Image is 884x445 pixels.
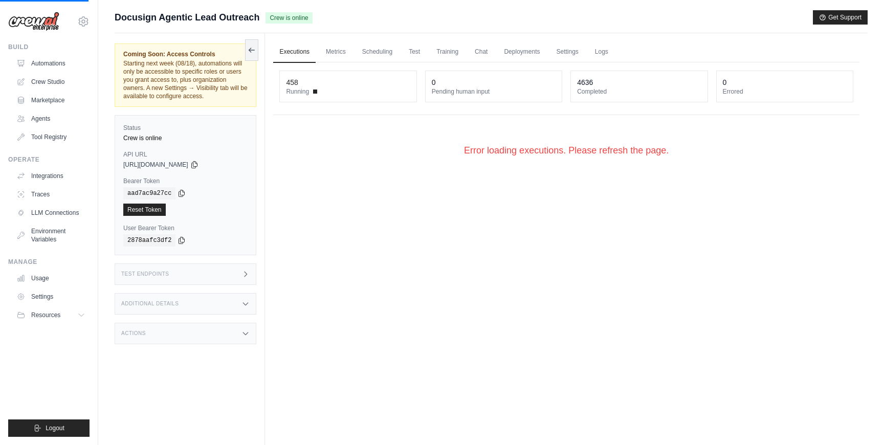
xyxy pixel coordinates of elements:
span: Docusign Agentic Lead Outreach [115,10,259,25]
div: Crew is online [123,134,248,142]
h3: Additional Details [121,301,179,307]
a: Settings [550,41,584,63]
button: Get Support [813,10,868,25]
a: Deployments [498,41,546,63]
span: Starting next week (08/18), automations will only be accessible to specific roles or users you gr... [123,60,248,100]
div: Manage [8,258,90,266]
img: Logo [8,12,59,31]
a: Executions [273,41,316,63]
div: Error loading executions. Please refresh the page. [273,127,859,174]
code: aad7ac9a27cc [123,187,175,199]
span: [URL][DOMAIN_NAME] [123,161,188,169]
a: Automations [12,55,90,72]
a: LLM Connections [12,205,90,221]
label: API URL [123,150,248,159]
div: 458 [286,77,298,87]
span: Resources [31,311,60,319]
label: Status [123,124,248,132]
a: Chat [469,41,494,63]
button: Resources [12,307,90,323]
dt: Pending human input [432,87,556,96]
a: Usage [12,270,90,286]
a: Traces [12,186,90,203]
a: Crew Studio [12,74,90,90]
a: Logs [589,41,614,63]
dt: Errored [723,87,847,96]
label: User Bearer Token [123,224,248,232]
a: Marketplace [12,92,90,108]
iframe: Chat Widget [833,396,884,445]
h3: Actions [121,330,146,337]
div: 4636 [577,77,593,87]
span: Running [286,87,309,96]
h3: Test Endpoints [121,271,169,277]
a: Reset Token [123,204,166,216]
button: Logout [8,419,90,437]
div: 0 [723,77,727,87]
a: Tool Registry [12,129,90,145]
a: Scheduling [356,41,399,63]
div: Build [8,43,90,51]
span: Coming Soon: Access Controls [123,50,248,58]
a: Metrics [320,41,352,63]
span: Logout [46,424,64,432]
div: 0 [432,77,436,87]
dt: Completed [577,87,701,96]
a: Agents [12,110,90,127]
div: Operate [8,155,90,164]
a: Test [403,41,426,63]
a: Training [430,41,465,63]
label: Bearer Token [123,177,248,185]
span: Crew is online [266,12,312,24]
a: Integrations [12,168,90,184]
a: Environment Variables [12,223,90,248]
code: 2878aafc3df2 [123,234,175,247]
a: Settings [12,288,90,305]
